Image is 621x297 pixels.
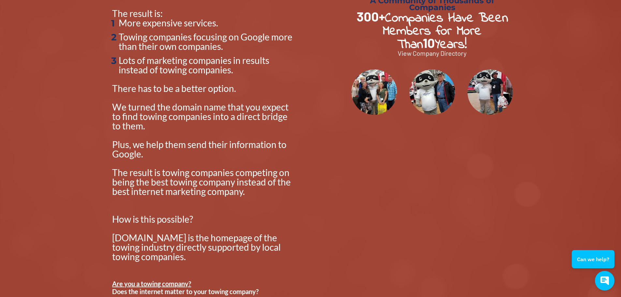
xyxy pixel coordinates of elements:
span: Lots of marketing companies in results instead of towing companies. [119,55,271,75]
span: How is this possible? [112,214,193,225]
u: Are you a towing company? [112,280,191,288]
iframe: Everyone Expects to Find Towing Companies Here [351,127,513,218]
span: There has to be a better option. [112,83,236,94]
a: View Company Directory [398,50,466,57]
strong: Years! [435,35,467,54]
span: Does the internet matter to your towing company? [112,288,259,295]
span: View Company Directory [398,49,466,57]
strong: Members for More Than [383,22,486,54]
iframe: Conversations [567,232,621,297]
span: The result is towing companies competing on being the best towing company instead of the best int... [112,167,292,197]
strong: 300+ [357,8,385,24]
span: [DOMAIN_NAME] is the homepage of the towing industry directly supported by local towing companies. [112,232,282,262]
strong: Companies Have Been [385,9,508,28]
span: Towing companies focusing on Google more than their own companies. [119,31,294,52]
span: More expensive services. [119,17,218,28]
strong: 10 [423,35,435,51]
span: We turned the domain name that you expect to find towing companies into a direct bridge to them. [112,101,290,131]
span: Plus, we help them send their information to Google. [112,139,288,159]
span: The result is: [112,8,163,19]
